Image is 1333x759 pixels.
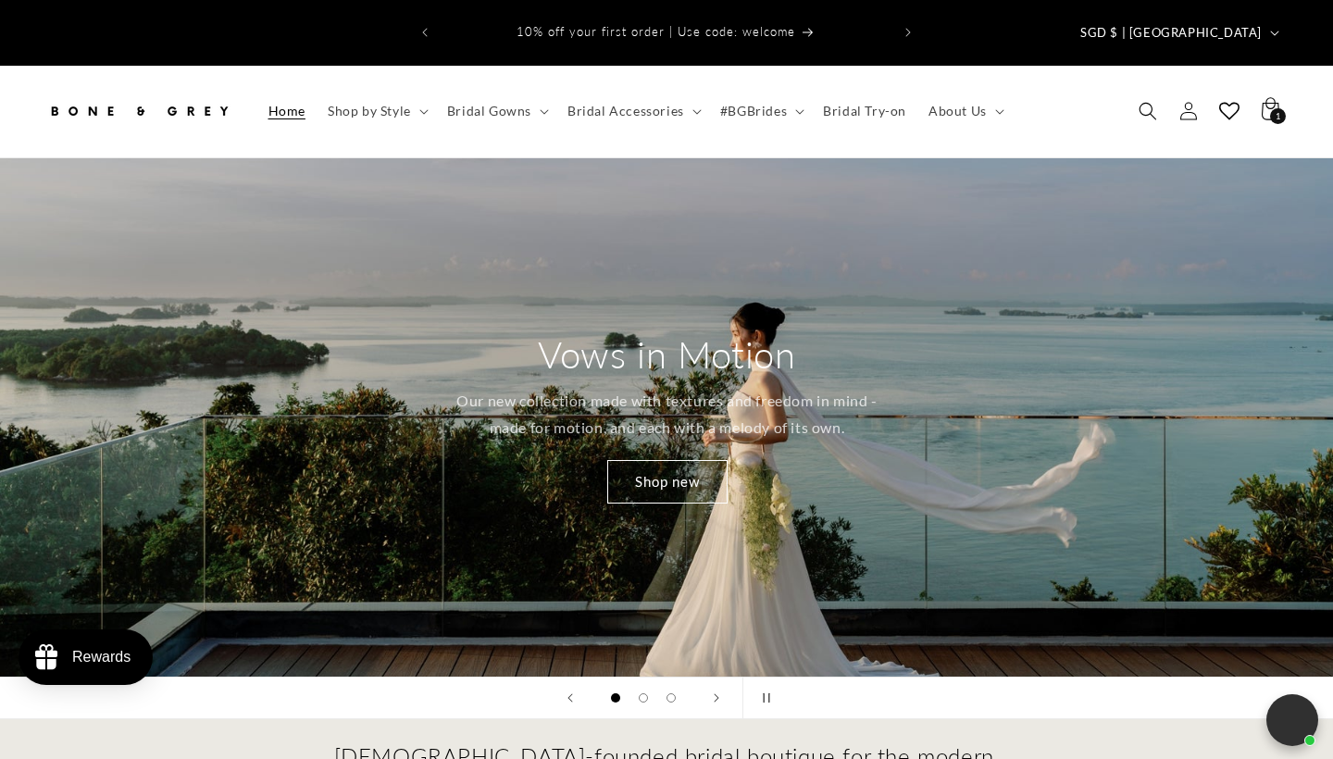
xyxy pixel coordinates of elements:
span: Bridal Accessories [567,103,684,119]
summary: Bridal Accessories [556,92,709,131]
button: Previous slide [550,678,591,718]
button: Load slide 1 of 3 [602,684,629,712]
a: Shop new [606,460,727,504]
a: Bone and Grey Bridal [40,84,239,139]
a: Home [257,92,317,131]
button: Previous announcement [405,15,445,50]
div: Rewards [72,649,131,666]
h2: Vows in Motion [538,330,795,379]
summary: #BGBrides [709,92,812,131]
span: #BGBrides [720,103,787,119]
span: SGD $ | [GEOGRAPHIC_DATA] [1080,24,1262,43]
summary: Search [1127,91,1168,131]
span: 10% off your first order | Use code: welcome [517,24,795,39]
span: Home [268,103,305,119]
a: Bridal Try-on [812,92,917,131]
span: About Us [928,103,987,119]
summary: Shop by Style [317,92,436,131]
span: Shop by Style [328,103,411,119]
button: Open chatbox [1266,694,1318,746]
button: Next announcement [888,15,928,50]
button: Pause slideshow [742,678,783,718]
span: 1 [1276,108,1281,124]
span: Bridal Try-on [823,103,906,119]
summary: Bridal Gowns [436,92,556,131]
span: Bridal Gowns [447,103,531,119]
button: SGD $ | [GEOGRAPHIC_DATA] [1069,15,1287,50]
button: Next slide [696,678,737,718]
button: Load slide 2 of 3 [629,684,657,712]
button: Load slide 3 of 3 [657,684,685,712]
img: Bone and Grey Bridal [46,91,231,131]
p: Our new collection made with textures and freedom in mind - made for motion, and each with a melo... [447,388,887,442]
summary: About Us [917,92,1012,131]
